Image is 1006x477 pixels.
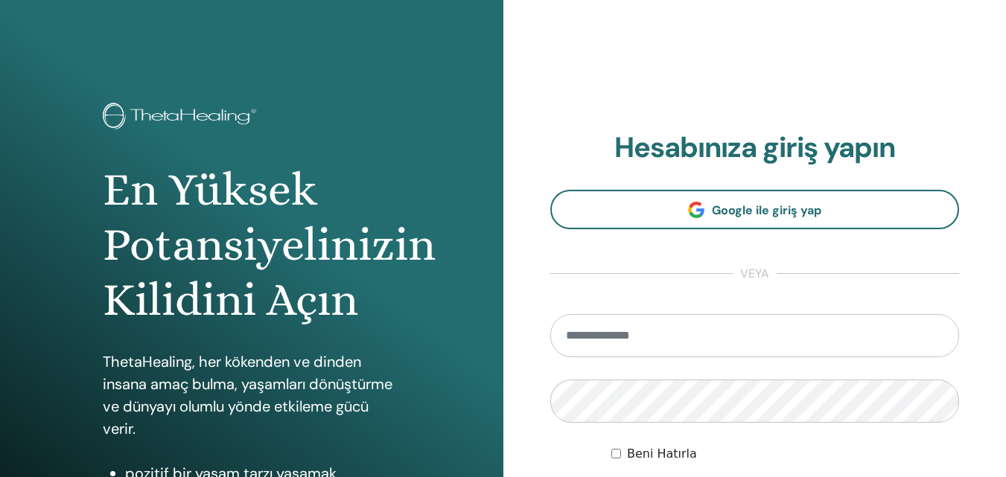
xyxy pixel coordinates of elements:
span: Google ile giriş yap [712,202,821,218]
label: Beni Hatırla [627,445,697,463]
div: Keep me authenticated indefinitely or until I manually logout [611,445,959,463]
p: ThetaHealing, her kökenden ve dinden insana amaç bulma, yaşamları dönüştürme ve dünyayı olumlu yö... [103,350,401,440]
span: veya [733,265,777,283]
h1: En Yüksek Potansiyelinizin Kilidini Açın [103,162,401,328]
a: Google ile giriş yap [550,190,960,229]
h2: Hesabınıza giriş yapın [550,131,960,165]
